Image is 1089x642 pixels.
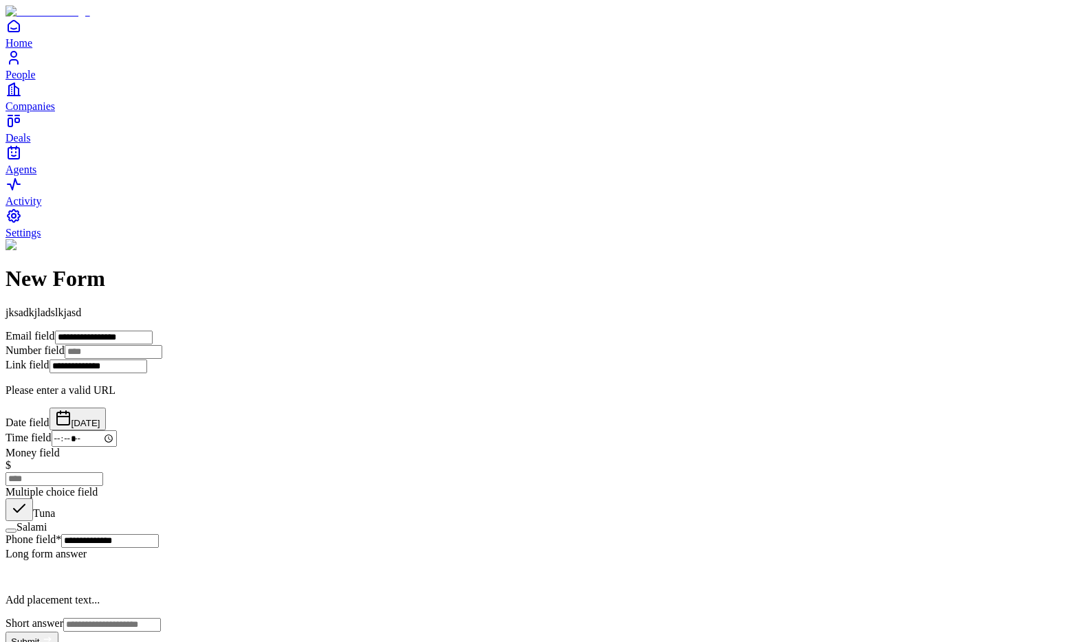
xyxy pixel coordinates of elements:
[5,239,66,252] img: Form Logo
[49,408,106,430] button: [DATE]
[5,164,36,175] span: Agents
[5,69,36,80] span: People
[5,266,1083,291] h1: New Form
[5,176,1083,207] a: Activity
[5,307,1083,319] p: jksadkjladslkjasd
[5,113,1083,144] a: Deals
[33,507,55,519] label: Tuna
[5,486,98,498] label: Multiple choice field
[5,195,41,207] span: Activity
[5,447,60,458] label: Money field
[5,18,1083,49] a: Home
[5,81,1083,112] a: Companies
[5,144,1083,175] a: Agents
[5,359,49,370] label: Link field
[5,533,61,545] label: Phone field
[5,432,52,443] label: Time field
[5,132,30,144] span: Deals
[5,459,1083,472] div: $
[5,100,55,112] span: Companies
[5,227,41,239] span: Settings
[16,521,47,533] label: Salami
[5,617,63,629] label: Short answer
[5,384,1083,397] p: Please enter a valid URL
[5,208,1083,239] a: Settings
[5,548,87,560] label: Long form answer
[5,330,55,342] label: Email field
[5,37,32,49] span: Home
[5,417,49,428] label: Date field
[5,344,65,356] label: Number field
[5,594,1083,606] p: Add placement text...
[5,49,1083,80] a: People
[5,5,90,18] img: Item Brain Logo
